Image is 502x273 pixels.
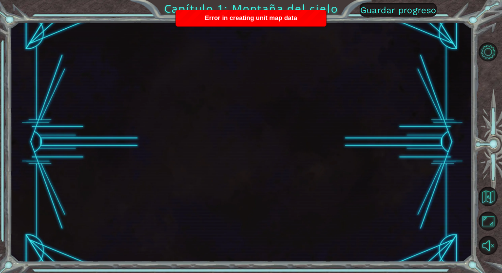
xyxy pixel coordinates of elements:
[205,14,297,21] span: Error in creating unit map data
[479,236,498,255] button: Sonido encendido
[479,187,498,206] button: Volver al mapa
[360,5,437,15] span: Guardar progreso
[479,212,498,231] button: Maximizar navegador
[479,42,498,61] button: Opciones de nivel
[360,3,437,17] button: Guardar progreso
[480,184,502,209] a: Volver al mapa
